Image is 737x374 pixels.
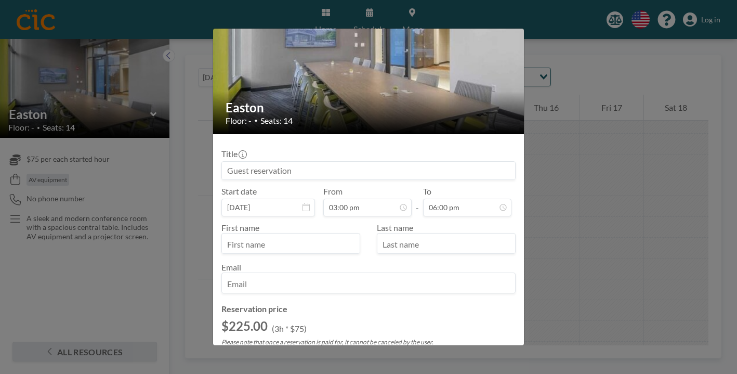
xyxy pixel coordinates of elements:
[221,262,241,272] label: Email
[222,162,515,179] input: Guest reservation
[377,236,515,253] input: Last name
[221,338,516,354] p: Please note that once a reservation is paid for, it cannot be canceled by the user. For any chang...
[221,186,257,197] label: Start date
[377,223,413,233] label: Last name
[226,115,252,126] span: Floor: -
[222,275,515,293] input: Email
[226,100,512,115] h2: Easton
[221,223,259,233] label: First name
[221,304,516,314] h4: Reservation price
[254,117,258,124] span: •
[221,149,246,159] label: Title
[221,318,268,334] h2: $225.00
[260,115,293,126] span: Seats: 14
[416,190,419,213] span: -
[423,186,431,197] label: To
[323,186,343,197] label: From
[272,324,307,334] p: (3h * $75)
[222,236,360,253] input: First name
